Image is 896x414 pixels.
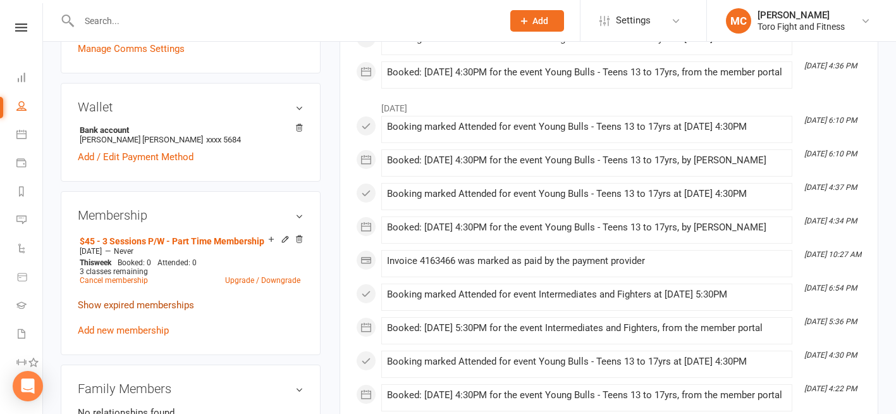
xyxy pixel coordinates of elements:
[387,289,787,300] div: Booking marked Attended for event Intermediates and Fighters at [DATE] 5:30PM
[78,123,304,146] li: [PERSON_NAME] [PERSON_NAME]
[78,149,193,165] a: Add / Edit Payment Method
[387,390,787,401] div: Booked: [DATE] 4:30PM for the event Young Bulls - Teens 13 to 17yrs, from the member portal
[804,183,857,192] i: [DATE] 4:37 PM
[726,8,751,34] div: MC
[758,9,845,21] div: [PERSON_NAME]
[78,41,185,56] a: Manage Comms Settings
[114,247,133,256] span: Never
[78,208,304,222] h3: Membership
[78,100,304,114] h3: Wallet
[387,67,787,78] div: Booked: [DATE] 4:30PM for the event Young Bulls - Teens 13 to 17yrs, from the member portal
[16,264,42,292] a: Product Sales
[387,155,787,166] div: Booked: [DATE] 4:30PM for the event Young Bulls - Teens 13 to 17yrs, by [PERSON_NAME]
[804,284,857,292] i: [DATE] 6:54 PM
[80,258,94,267] span: This
[804,61,857,70] i: [DATE] 4:36 PM
[118,258,151,267] span: Booked: 0
[80,247,102,256] span: [DATE]
[804,250,861,259] i: [DATE] 10:27 AM
[804,351,857,360] i: [DATE] 4:30 PM
[804,384,857,393] i: [DATE] 4:22 PM
[356,95,862,115] li: [DATE]
[13,371,43,401] div: Open Intercom Messenger
[16,122,42,150] a: Calendar
[80,236,264,246] a: $45 - 3 Sessions P/W - Part Time Membership
[16,179,42,207] a: Reports
[16,93,42,122] a: People
[804,149,857,158] i: [DATE] 6:10 PM
[75,12,494,30] input: Search...
[532,16,548,26] span: Add
[157,258,197,267] span: Attended: 0
[387,256,787,267] div: Invoice 4163466 was marked as paid by the payment provider
[510,10,564,32] button: Add
[804,216,857,225] i: [DATE] 4:34 PM
[804,116,857,125] i: [DATE] 6:10 PM
[77,258,114,267] div: week
[206,135,241,144] span: xxxx 5684
[16,65,42,93] a: Dashboard
[387,356,787,367] div: Booking marked Attended for event Young Bulls - Teens 13 to 17yrs at [DATE] 4:30PM
[78,382,304,396] h3: Family Members
[80,267,148,276] span: 3 classes remaining
[80,276,148,285] a: Cancel membership
[80,125,297,135] strong: Bank account
[77,246,304,256] div: —
[387,222,787,233] div: Booked: [DATE] 4:30PM for the event Young Bulls - Teens 13 to 17yrs, by [PERSON_NAME]
[387,323,787,334] div: Booked: [DATE] 5:30PM for the event Intermediates and Fighters, from the member portal
[78,299,194,311] a: Show expired memberships
[387,189,787,199] div: Booking marked Attended for event Young Bulls - Teens 13 to 17yrs at [DATE] 4:30PM
[16,150,42,179] a: Payments
[616,6,651,35] span: Settings
[225,276,300,285] a: Upgrade / Downgrade
[78,325,169,336] a: Add new membership
[804,317,857,326] i: [DATE] 5:36 PM
[758,21,845,32] div: Toro Fight and Fitness
[387,122,787,132] div: Booking marked Attended for event Young Bulls - Teens 13 to 17yrs at [DATE] 4:30PM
